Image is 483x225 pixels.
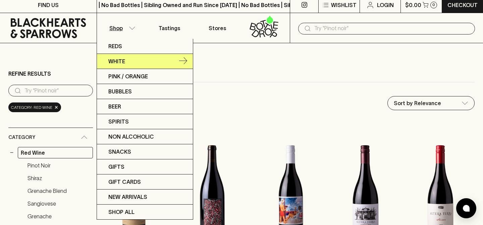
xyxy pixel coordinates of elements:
[108,148,131,156] p: Snacks
[97,205,193,219] a: SHOP ALL
[97,84,193,99] a: Bubbles
[97,69,193,84] a: Pink / Orange
[97,144,193,159] a: Snacks
[108,163,124,171] p: Gifts
[97,54,193,69] a: White
[97,190,193,205] a: New Arrivals
[97,114,193,129] a: Spirits
[108,193,147,201] p: New Arrivals
[97,39,193,54] a: Reds
[108,133,154,141] p: Non Alcoholic
[97,129,193,144] a: Non Alcoholic
[108,118,129,126] p: Spirits
[108,102,121,110] p: Beer
[97,174,193,190] a: Gift Cards
[108,87,132,95] p: Bubbles
[463,205,470,212] img: bubble-icon
[97,159,193,174] a: Gifts
[108,72,148,80] p: Pink / Orange
[97,99,193,114] a: Beer
[108,208,135,216] p: SHOP ALL
[108,178,141,186] p: Gift Cards
[108,42,122,50] p: Reds
[108,57,125,65] p: White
